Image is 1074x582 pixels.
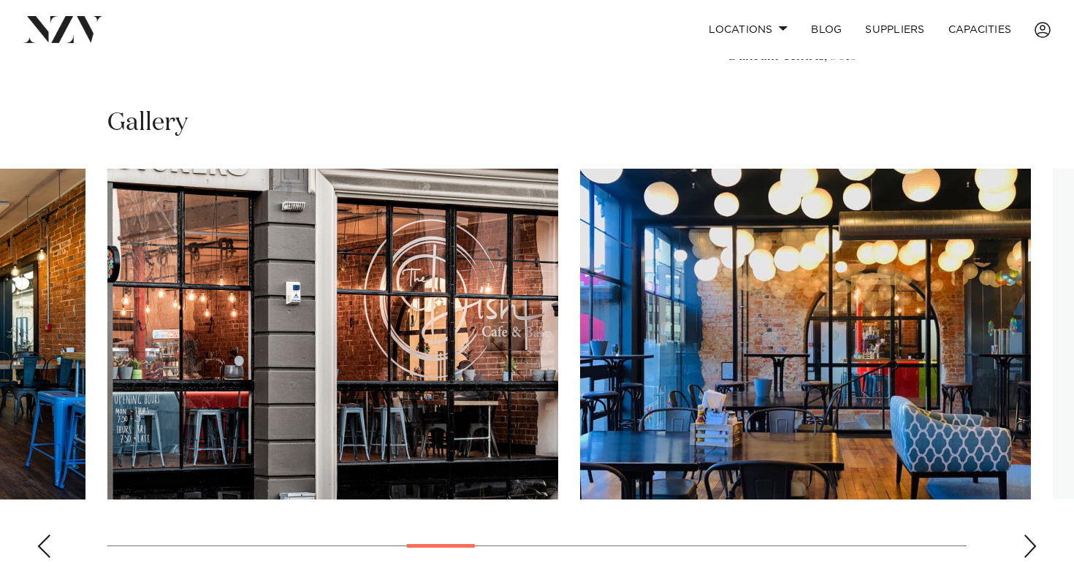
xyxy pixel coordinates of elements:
swiper-slide: 9 / 23 [107,169,558,499]
a: Capacities [937,14,1024,45]
a: SUPPLIERS [853,14,936,45]
img: nzv-logo.png [23,16,103,42]
a: BLOG [799,14,853,45]
a: Locations [697,14,799,45]
swiper-slide: 10 / 23 [580,169,1031,499]
h2: Gallery [107,107,188,139]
